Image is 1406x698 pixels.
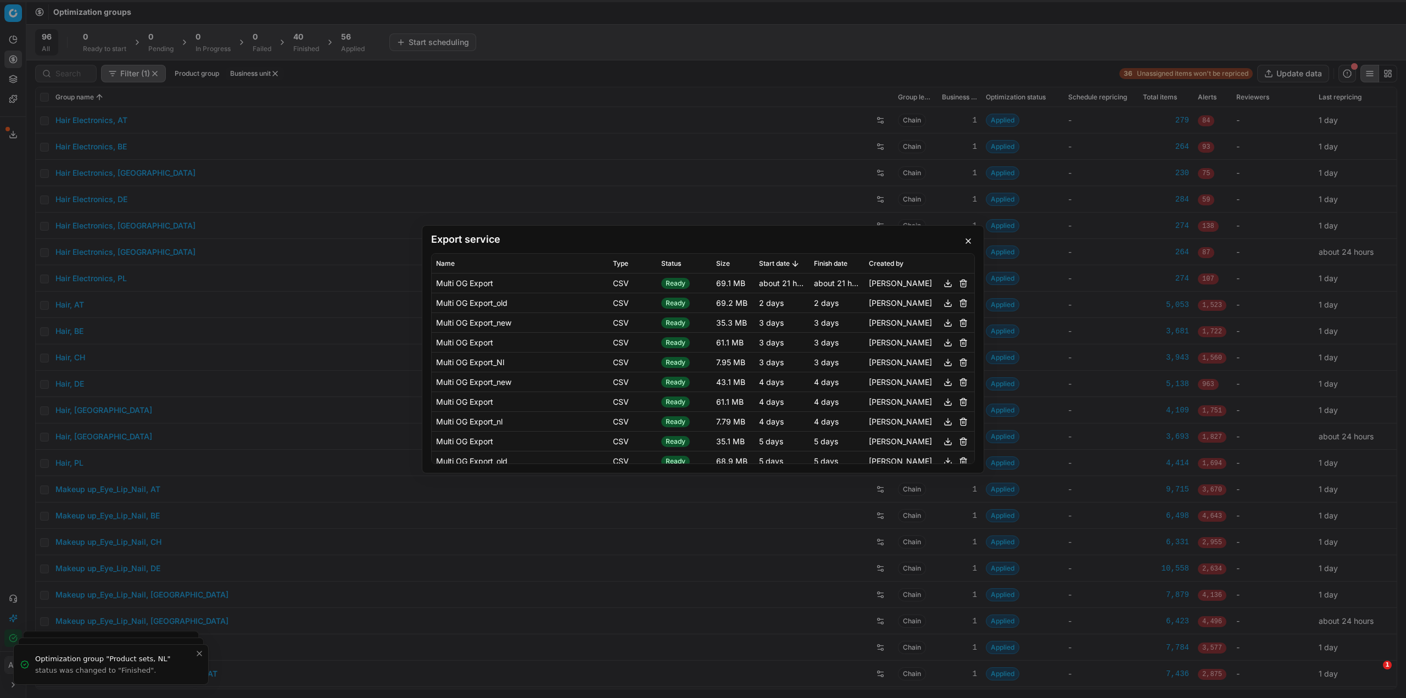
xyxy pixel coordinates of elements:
div: 61.1 MB [716,396,750,407]
div: 43.1 MB [716,376,750,387]
span: 5 days [759,456,783,465]
div: [PERSON_NAME] [869,336,970,349]
span: 4 days [759,397,784,406]
span: Type [613,259,628,267]
div: 69.1 MB [716,277,750,288]
span: 3 days [814,357,839,366]
div: Multi OG Export_nl [436,416,604,427]
div: Multi OG Export_new [436,376,604,387]
span: 3 days [814,337,839,347]
div: 68.9 MB [716,455,750,466]
div: CSV [613,435,652,446]
div: CSV [613,376,652,387]
div: CSV [613,297,652,308]
span: Ready [661,436,690,447]
span: 4 days [814,397,839,406]
span: Status [661,259,681,267]
div: CSV [613,356,652,367]
div: [PERSON_NAME] [869,316,970,329]
div: [PERSON_NAME] [869,454,970,467]
span: Ready [661,416,690,427]
div: 35.3 MB [716,317,750,328]
span: Created by [869,259,903,267]
span: Ready [661,377,690,388]
button: Sorted by Start date descending [790,258,801,269]
span: 3 days [814,317,839,327]
span: Ready [661,298,690,309]
div: [PERSON_NAME] [869,434,970,448]
span: 3 days [759,317,784,327]
span: about 21 hours [759,278,812,287]
div: [PERSON_NAME] [869,415,970,428]
span: 4 days [759,416,784,426]
div: CSV [613,337,652,348]
div: [PERSON_NAME] [869,375,970,388]
span: 1 [1383,661,1392,669]
div: 61.1 MB [716,337,750,348]
span: Ready [661,317,690,328]
span: 5 days [759,436,783,445]
span: 4 days [814,416,839,426]
div: 7.79 MB [716,416,750,427]
span: 5 days [814,456,838,465]
span: 5 days [814,436,838,445]
span: Ready [661,456,690,467]
span: 4 days [759,377,784,386]
div: 69.2 MB [716,297,750,308]
span: 2 days [814,298,839,307]
div: [PERSON_NAME] [869,276,970,289]
span: Ready [661,278,690,289]
div: CSV [613,455,652,466]
span: Finish date [814,259,847,267]
div: 35.1 MB [716,435,750,446]
div: Multi OG Export_new [436,317,604,328]
div: CSV [613,277,652,288]
div: Multi OG Export [436,337,604,348]
span: Ready [661,397,690,407]
iframe: Intercom live chat [1360,661,1387,687]
div: Multi OG Export [436,277,604,288]
span: 2 days [759,298,784,307]
div: Multi OG Export_old [436,297,604,308]
span: Ready [661,357,690,368]
div: [PERSON_NAME] [869,395,970,408]
span: about 21 hours [814,278,867,287]
span: 3 days [759,357,784,366]
span: 4 days [814,377,839,386]
span: Size [716,259,730,267]
span: Start date [759,259,790,267]
div: CSV [613,317,652,328]
div: Multi OG Export_old [436,455,604,466]
div: 7.95 MB [716,356,750,367]
div: Multi OG Export [436,435,604,446]
div: Multi OG Export [436,396,604,407]
div: [PERSON_NAME] [869,355,970,368]
h2: Export service [431,234,975,244]
span: Ready [661,337,690,348]
div: [PERSON_NAME] [869,296,970,309]
div: CSV [613,396,652,407]
span: Name [436,259,455,267]
span: 3 days [759,337,784,347]
div: Multi OG Export_Nl [436,356,604,367]
div: CSV [613,416,652,427]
